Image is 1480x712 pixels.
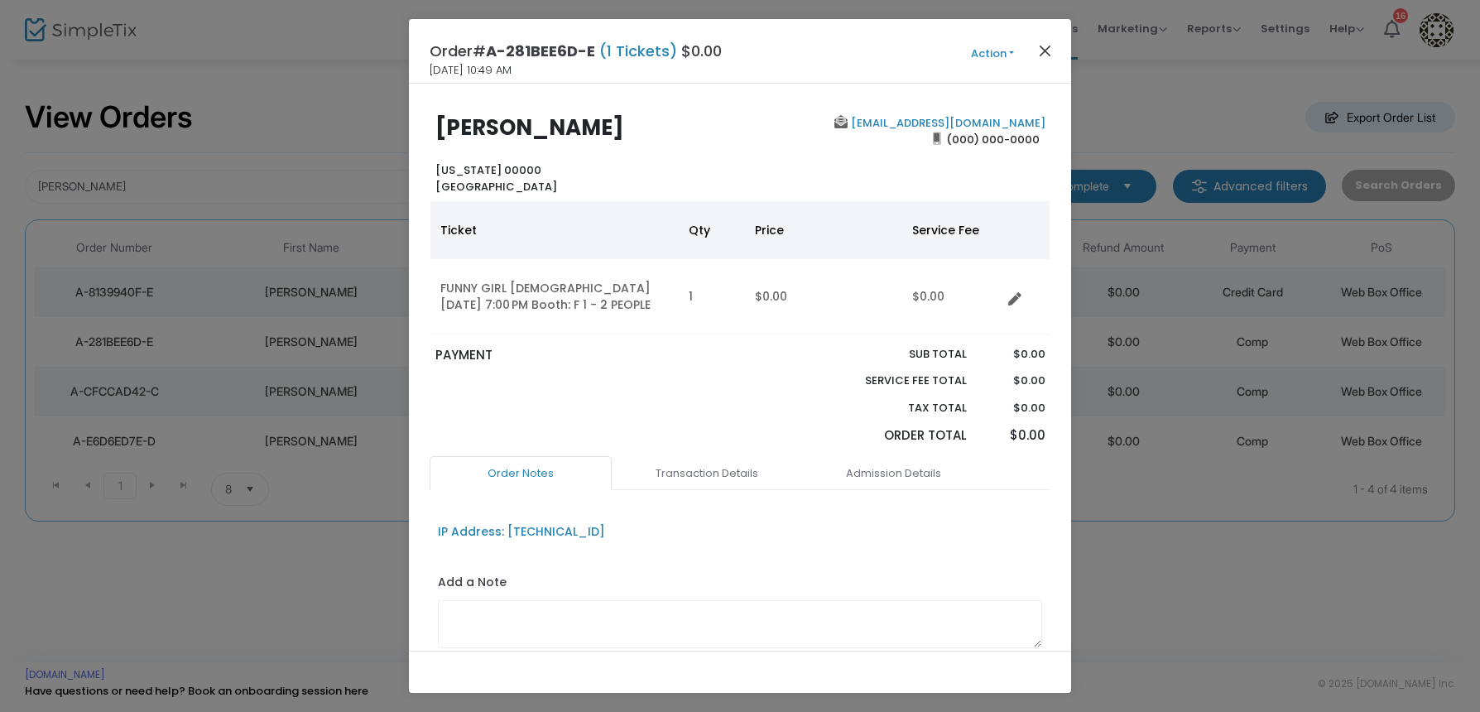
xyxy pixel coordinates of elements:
[983,400,1045,416] p: $0.00
[438,574,507,595] label: Add a Note
[826,426,967,445] p: Order Total
[486,41,595,61] span: A-281BEE6D-E
[826,400,967,416] p: Tax Total
[679,259,745,334] td: 1
[430,201,1050,334] div: Data table
[1035,40,1056,61] button: Close
[595,41,681,61] span: (1 Tickets)
[616,456,798,491] a: Transaction Details
[826,373,967,389] p: Service Fee Total
[435,162,557,195] b: [US_STATE] 00000 [GEOGRAPHIC_DATA]
[745,259,902,334] td: $0.00
[983,373,1045,389] p: $0.00
[941,126,1045,152] span: (000) 000-0000
[430,40,722,62] h4: Order# $0.00
[826,346,967,363] p: Sub total
[983,346,1045,363] p: $0.00
[430,259,679,334] td: FUNNY GIRL [DEMOGRAPHIC_DATA][DATE] 7:00 PM Booth: F 1 - 2 PEOPLE
[902,259,1002,334] td: $0.00
[435,346,733,365] p: PAYMENT
[679,201,745,259] th: Qty
[430,201,679,259] th: Ticket
[438,523,605,541] div: IP Address: [TECHNICAL_ID]
[430,456,612,491] a: Order Notes
[802,456,984,491] a: Admission Details
[983,426,1045,445] p: $0.00
[848,115,1045,131] a: [EMAIL_ADDRESS][DOMAIN_NAME]
[745,201,902,259] th: Price
[435,113,624,142] b: [PERSON_NAME]
[430,62,512,79] span: [DATE] 10:49 AM
[943,45,1042,63] button: Action
[902,201,1002,259] th: Service Fee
